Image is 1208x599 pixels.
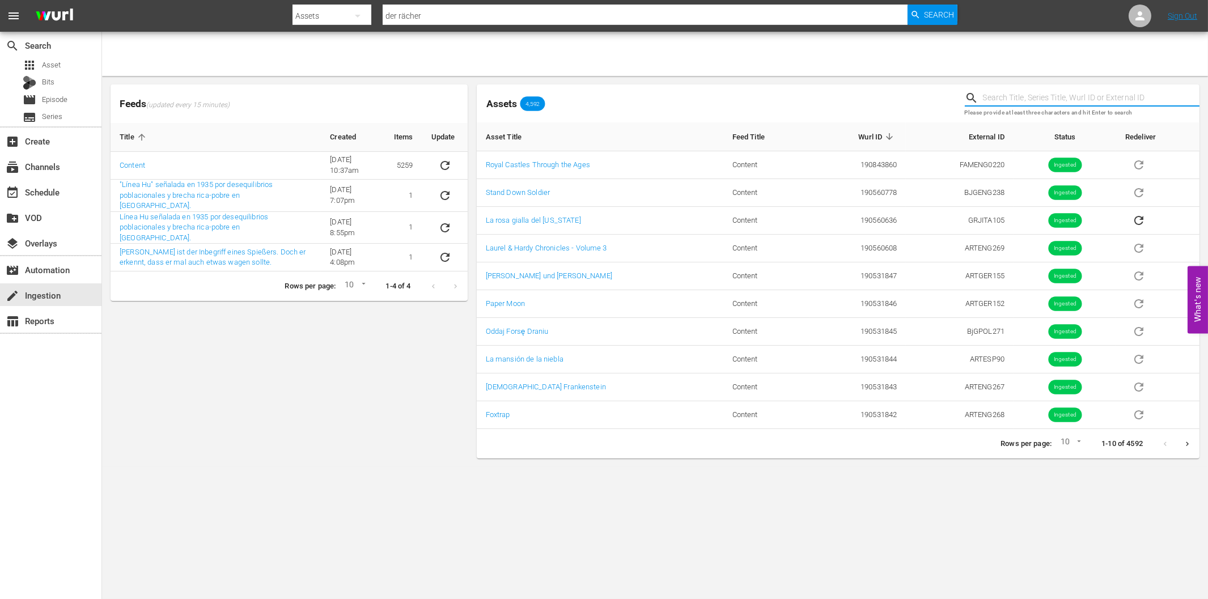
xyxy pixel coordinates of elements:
th: Items [385,123,422,152]
table: sticky table [111,123,468,271]
td: 190531843 [809,373,906,401]
th: Status [1014,122,1116,151]
a: Content [120,161,145,169]
span: Asset is in future lineups. Remove all episodes that contain this asset before redelivering [1125,271,1152,279]
button: Next page [1176,433,1198,455]
span: Reports [6,315,19,328]
span: Ingested [1048,383,1082,392]
span: Asset Title [486,131,537,142]
td: 190560608 [809,235,906,262]
td: Content [723,346,809,373]
a: [PERSON_NAME] und [PERSON_NAME] [486,271,612,280]
td: 190843860 [809,151,906,179]
p: 1-4 of 4 [386,281,411,292]
span: (updated every 15 minutes) [146,101,230,110]
a: Foxtrap [486,410,510,419]
p: Rows per page: [285,281,336,292]
span: Ingested [1048,272,1082,281]
td: ARTENG267 [906,373,1014,401]
td: 190531845 [809,318,906,346]
span: Automation [6,264,19,277]
span: Asset is in future lineups. Remove all episodes that contain this asset before redelivering [1125,326,1152,335]
span: Search [924,5,954,25]
span: Asset [23,58,36,72]
td: 1 [385,244,422,271]
a: Sign Out [1168,11,1197,20]
span: Ingested [1048,411,1082,419]
button: Open Feedback Widget [1188,266,1208,333]
td: ARTGER155 [906,262,1014,290]
span: Asset is in future lineups. Remove all episodes that contain this asset before redelivering [1125,410,1152,418]
div: 10 [1056,435,1083,452]
p: 1-10 of 4592 [1101,439,1143,449]
a: "Línea Hu" señalada en 1935 por desequilibrios poblacionales y brecha rica-pobre en [GEOGRAPHIC_D... [120,180,273,210]
th: Feed Title [723,122,809,151]
p: Rows per page: [1001,439,1052,449]
th: Update [422,123,468,152]
button: Search [908,5,957,25]
td: 190531847 [809,262,906,290]
p: Please provide at least three characters and hit Enter to search [965,108,1199,118]
span: Bits [42,77,54,88]
td: ARTESP90 [906,346,1014,373]
td: GRJITA105 [906,207,1014,235]
span: Ingested [1048,328,1082,336]
span: Overlays [6,237,19,250]
td: Content [723,401,809,429]
span: 4,592 [520,100,545,107]
td: FAMENG0220 [906,151,1014,179]
span: Asset is in future lineups. Remove all episodes that contain this asset before redelivering [1125,243,1152,252]
input: Search Title, Series Title, Wurl ID or External ID [983,90,1199,107]
td: ARTGER152 [906,290,1014,318]
a: [DEMOGRAPHIC_DATA] Frankenstein [486,383,606,391]
td: 1 [385,180,422,212]
span: Asset is in future lineups. Remove all episodes that contain this asset before redelivering [1125,382,1152,390]
span: Ingested [1048,161,1082,169]
span: Series [42,111,62,122]
td: [DATE] 8:55pm [321,212,385,244]
span: Schedule [6,186,19,199]
a: Royal Castles Through the Ages [486,160,590,169]
td: Content [723,235,809,262]
td: 190531842 [809,401,906,429]
a: [PERSON_NAME] ist der Inbegriff eines Spießers. Doch er erkennt, dass er mal auch etwas wagen sol... [120,248,306,267]
th: Redeliver [1116,122,1199,151]
span: Episode [42,94,67,105]
td: [DATE] 4:08pm [321,244,385,271]
span: Created [330,132,371,142]
span: Asset is in future lineups. Remove all episodes that contain this asset before redelivering [1125,354,1152,363]
a: Paper Moon [486,299,525,308]
td: Content [723,207,809,235]
span: Create [6,135,19,148]
a: Stand Down Soldier [486,188,550,197]
td: 190560778 [809,179,906,207]
td: [DATE] 7:07pm [321,180,385,212]
td: ARTENG269 [906,235,1014,262]
img: ans4CAIJ8jUAAAAAAAAAAAAAAAAAAAAAAAAgQb4GAAAAAAAAAAAAAAAAAAAAAAAAJMjXAAAAAAAAAAAAAAAAAAAAAAAAgAT5G... [27,3,82,29]
span: Assets [486,98,517,109]
span: VOD [6,211,19,225]
td: Content [723,318,809,346]
td: 190560636 [809,207,906,235]
span: Ingested [1048,244,1082,253]
span: Asset is in future lineups. Remove all episodes that contain this asset before redelivering [1125,299,1152,307]
span: Ingested [1048,355,1082,364]
td: [DATE] 10:37am [321,152,385,180]
a: La mansión de la niebla [486,355,563,363]
td: Content [723,179,809,207]
a: La rosa gialla del [US_STATE] [486,216,581,224]
span: Wurl ID [858,131,897,142]
span: Ingested [1048,216,1082,225]
td: ARTENG268 [906,401,1014,429]
a: Oddaj Forsę Draniu [486,327,549,335]
span: Asset is in future lineups. Remove all episodes that contain this asset before redelivering [1125,188,1152,196]
td: 5259 [385,152,422,180]
a: Línea Hu señalada en 1935 por desequilibrios poblacionales y brecha rica-pobre en [GEOGRAPHIC_DATA]. [120,213,268,242]
td: BjGPOL271 [906,318,1014,346]
span: Feeds [111,95,468,113]
div: 10 [340,278,367,295]
table: sticky table [477,122,1199,429]
td: BJGENG238 [906,179,1014,207]
span: Ingested [1048,300,1082,308]
span: Title [120,132,149,142]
